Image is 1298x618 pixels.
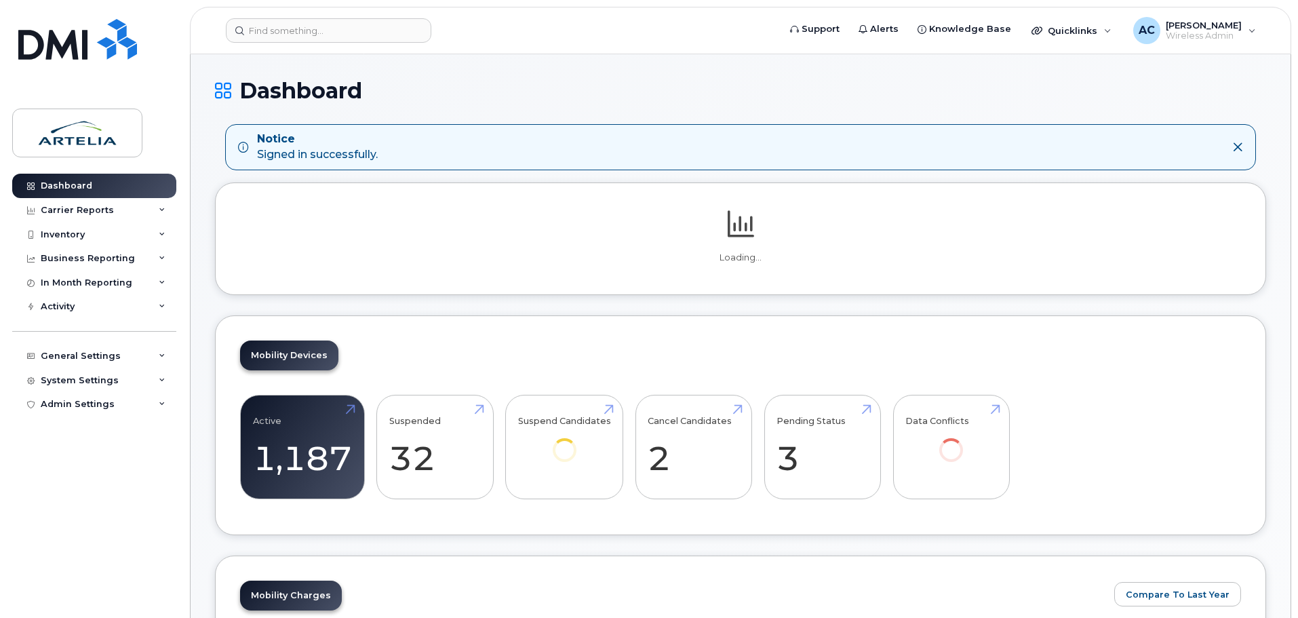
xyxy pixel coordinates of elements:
[905,402,997,480] a: Data Conflicts
[389,402,481,492] a: Suspended 32
[215,79,1266,102] h1: Dashboard
[240,341,338,370] a: Mobility Devices
[253,402,352,492] a: Active 1,187
[257,132,378,147] strong: Notice
[518,402,611,480] a: Suspend Candidates
[1114,582,1241,606] button: Compare To Last Year
[648,402,739,492] a: Cancel Candidates 2
[776,402,868,492] a: Pending Status 3
[1126,588,1230,601] span: Compare To Last Year
[257,132,378,163] div: Signed in successfully.
[240,581,342,611] a: Mobility Charges
[240,252,1241,264] p: Loading...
